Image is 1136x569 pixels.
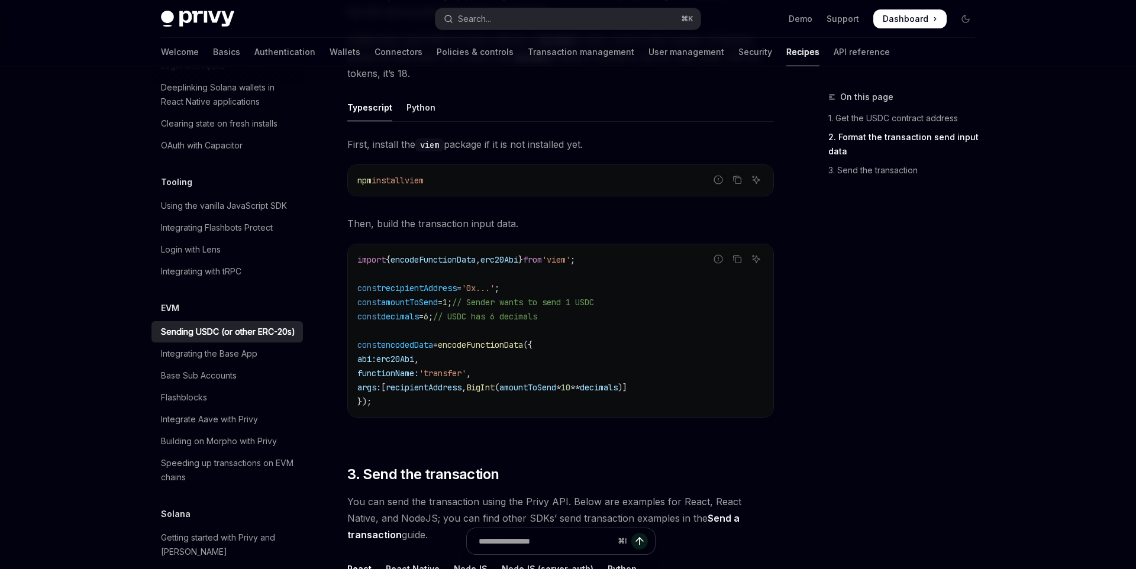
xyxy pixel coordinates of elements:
span: ; [495,283,499,293]
span: , [461,382,466,393]
h5: Solana [161,507,191,521]
span: import [357,254,386,265]
a: Flashblocks [151,387,303,408]
span: 1 [443,297,447,308]
span: encodedData [381,340,433,350]
span: ({ [523,340,532,350]
a: Security [738,38,772,66]
a: Basics [213,38,240,66]
button: Send message [631,533,648,549]
a: Speeding up transactions on EVM chains [151,452,303,488]
span: ; [428,311,433,322]
span: amountToSend [381,297,438,308]
span: const [357,297,381,308]
span: = [457,283,461,293]
a: 1. Get the USDC contract address [828,109,985,128]
div: OAuth with Capacitor [161,138,243,153]
div: Speeding up transactions on EVM chains [161,456,296,484]
h5: EVM [161,301,179,315]
div: Login with Lens [161,243,221,257]
a: Getting started with Privy and [PERSON_NAME] [151,527,303,562]
span: ; [570,254,575,265]
span: encodeFunctionData [438,340,523,350]
div: Building on Morpho with Privy [161,434,277,448]
button: Copy the contents from the code block [730,172,745,187]
span: )] [618,382,627,393]
span: First, install the package if it is not installed yet. [347,136,774,153]
span: BigInt [466,382,495,393]
span: const [357,283,381,293]
button: Open search [435,8,701,30]
div: Python [406,93,435,121]
button: Report incorrect code [711,172,726,187]
a: Building on Morpho with Privy [151,431,303,452]
span: = [419,311,424,322]
span: , [466,368,471,379]
a: Authentication [254,38,315,66]
a: Connectors [375,38,422,66]
span: 10 [561,382,570,393]
div: Base Sub Accounts [161,368,237,383]
div: Deeplinking Solana wallets in React Native applications [161,80,296,109]
a: Recipes [786,38,819,66]
span: decimals [381,311,419,322]
div: Using the vanilla JavaScript SDK [161,199,287,213]
h5: Tooling [161,175,192,189]
span: viem [405,175,424,186]
a: Login with Lens [151,239,303,260]
span: encodeFunctionData [390,254,476,265]
button: Toggle dark mode [956,9,975,28]
div: Getting started with Privy and [PERSON_NAME] [161,531,296,559]
a: API reference [834,38,890,66]
span: recipientAddress [386,382,461,393]
a: Base Sub Accounts [151,365,303,386]
div: Integrating the Base App [161,347,257,361]
a: Demo [789,13,812,25]
a: Sending USDC (or other ERC-20s) [151,321,303,342]
div: Integrate Aave with Privy [161,412,258,426]
span: [ [381,382,386,393]
input: Ask a question... [479,528,613,554]
span: from [523,254,542,265]
a: Integrate Aave with Privy [151,409,303,430]
a: 3. Send the transaction [828,161,985,180]
span: ; [447,297,452,308]
span: '0x...' [461,283,495,293]
span: const [357,340,381,350]
img: dark logo [161,11,234,27]
a: Dashboard [873,9,947,28]
span: erc20Abi [376,354,414,364]
span: amountToSend [499,382,556,393]
a: Support [827,13,859,25]
span: , [476,254,480,265]
a: Wallets [330,38,360,66]
span: , [414,354,419,364]
span: = [438,297,443,308]
span: } [518,254,523,265]
span: 6 [424,311,428,322]
div: Integrating Flashbots Protect [161,221,273,235]
div: Typescript [347,93,392,121]
span: recipientAddress [381,283,457,293]
span: npm [357,175,372,186]
button: Report incorrect code [711,251,726,267]
span: functionName: [357,368,419,379]
a: 2. Format the transaction send input data [828,128,985,161]
a: Integrating the Base App [151,343,303,364]
span: abi: [357,354,376,364]
a: Clearing state on fresh installs [151,113,303,134]
a: OAuth with Capacitor [151,135,303,156]
span: On this page [840,90,893,104]
span: install [372,175,405,186]
span: ( [495,382,499,393]
span: }); [357,396,372,407]
button: Ask AI [748,172,764,187]
div: Flashblocks [161,390,207,405]
a: Welcome [161,38,199,66]
span: erc20Abi [480,254,518,265]
a: Using the vanilla JavaScript SDK [151,195,303,216]
a: Deeplinking Solana wallets in React Native applications [151,77,303,112]
div: Search... [458,12,491,26]
span: // Sender wants to send 1 USDC [452,297,594,308]
a: Integrating Flashbots Protect [151,217,303,238]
